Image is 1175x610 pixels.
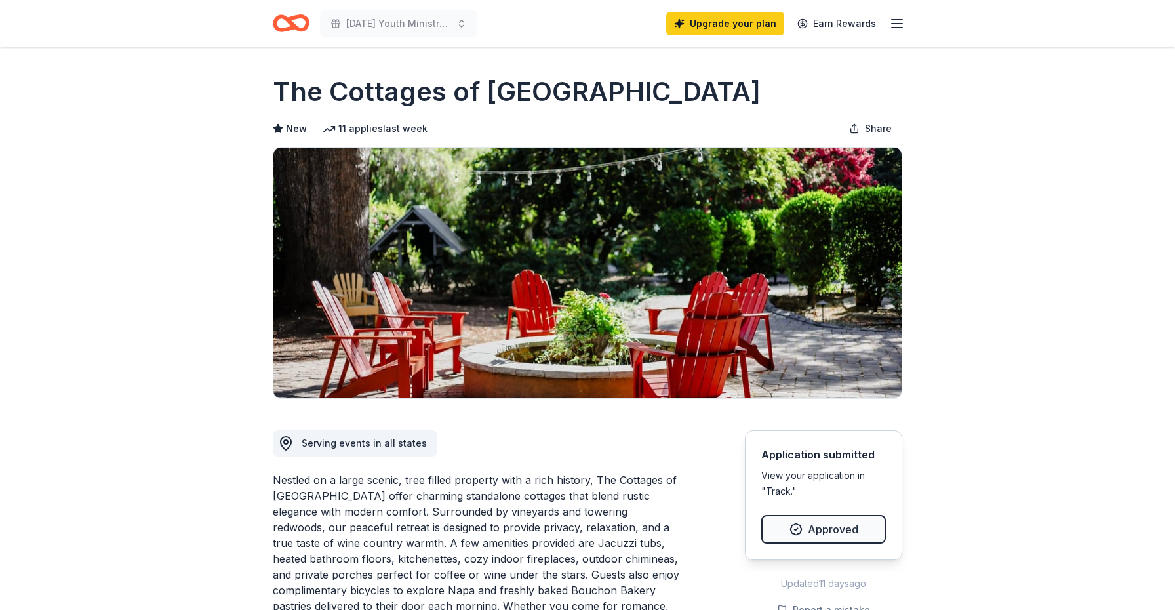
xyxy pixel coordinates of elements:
[808,521,858,538] span: Approved
[273,73,761,110] h1: The Cottages of [GEOGRAPHIC_DATA]
[761,468,886,499] div: View your application in "Track."
[761,515,886,544] button: Approved
[865,121,892,136] span: Share
[666,12,784,35] a: Upgrade your plan
[273,8,309,39] a: Home
[286,121,307,136] span: New
[745,576,902,592] div: Updated 11 days ago
[323,121,428,136] div: 11 applies last week
[273,148,902,398] img: Image for The Cottages of Napa Valley
[789,12,884,35] a: Earn Rewards
[839,115,902,142] button: Share
[302,437,427,449] span: Serving events in all states
[761,447,886,462] div: Application submitted
[320,10,477,37] button: [DATE] Youth Ministry Pasta Fundraiser
[346,16,451,31] span: [DATE] Youth Ministry Pasta Fundraiser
